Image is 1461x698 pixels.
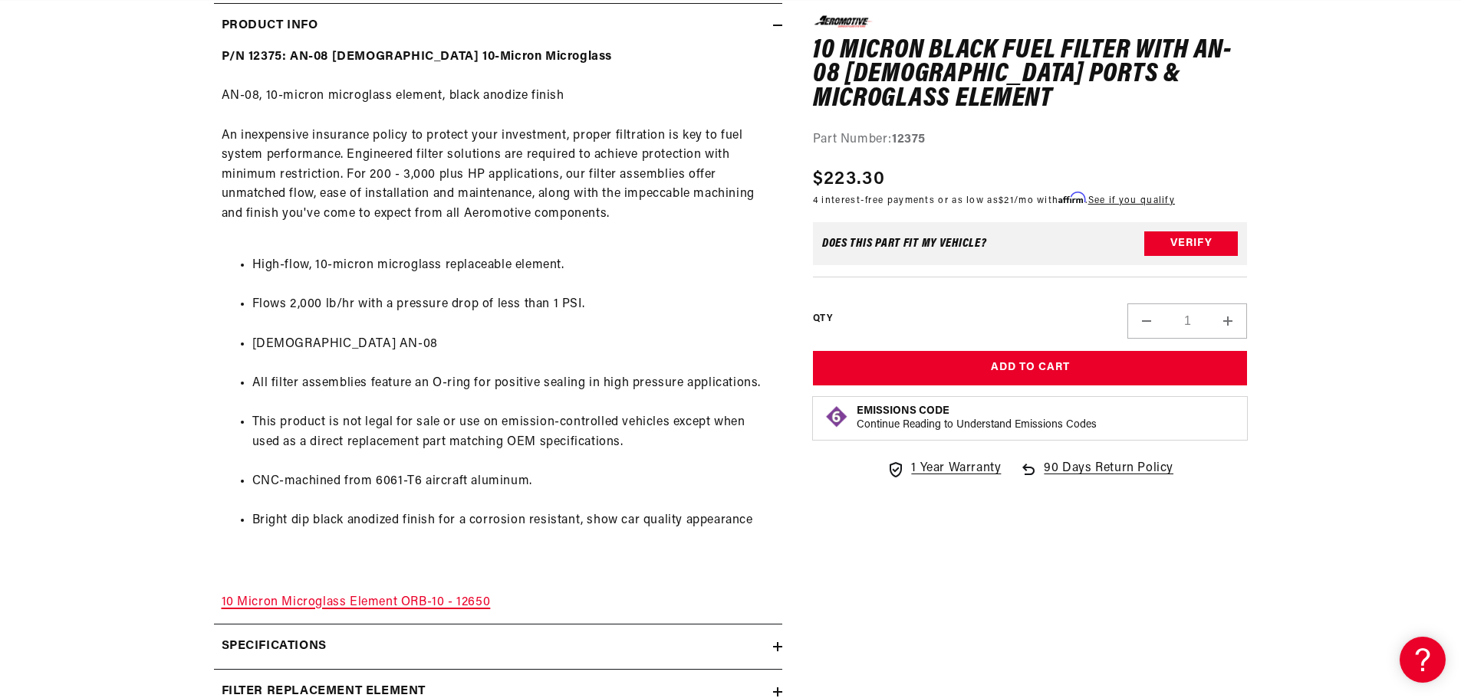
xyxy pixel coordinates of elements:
[822,238,987,250] div: Does This part fit My vehicle?
[252,511,775,531] li: Bright dip black anodized finish for a corrosion resistant, show car quality appearance
[1019,459,1173,494] a: 90 Days Return Policy
[1044,459,1173,494] span: 90 Days Return Policy
[813,192,1175,207] p: 4 interest-free payments or as low as /mo with .
[252,374,775,394] li: All filter assemblies feature an O-ring for positive sealing in high pressure applications.
[252,472,775,492] li: CNC-machined from 6061-T6 aircraft aluminum.
[824,405,849,429] img: Emissions code
[887,459,1001,479] a: 1 Year Warranty
[222,637,327,657] h2: Specifications
[813,165,885,192] span: $223.30
[222,596,491,608] a: 10 Micron Microglass Element ORB-10 - 12650
[857,405,1097,432] button: Emissions CodeContinue Reading to Understand Emissions Codes
[214,4,782,48] summary: Product Info
[222,16,318,36] h2: Product Info
[813,38,1248,111] h1: 10 Micron Black Fuel Filter with AN-08 [DEMOGRAPHIC_DATA] Ports & Microglass Element
[857,405,949,417] strong: Emissions Code
[857,418,1097,432] p: Continue Reading to Understand Emissions Codes
[813,351,1248,385] button: Add to Cart
[911,459,1001,479] span: 1 Year Warranty
[1058,192,1085,203] span: Affirm
[999,195,1014,205] span: $21
[1144,231,1238,256] button: Verify
[252,335,775,355] li: [DEMOGRAPHIC_DATA] AN-08
[1088,195,1175,205] a: See if you qualify - Learn more about Affirm Financing (opens in modal)
[813,130,1248,150] div: Part Number:
[214,48,782,612] div: AN-08, 10-micron microglass element, black anodize finish An inexpensive insurance policy to prot...
[222,51,613,63] strong: P/N 12375: AN-08 [DEMOGRAPHIC_DATA] 10-Micron Microglass
[252,413,775,452] li: This product is not legal for sale or use on emission-controlled vehicles except when used as a d...
[214,624,782,669] summary: Specifications
[252,295,775,315] li: Flows 2,000 lb/hr with a pressure drop of less than 1 PSI.
[892,133,926,146] strong: 12375
[813,313,832,326] label: QTY
[252,256,775,276] li: High-flow, 10-micron microglass replaceable element.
